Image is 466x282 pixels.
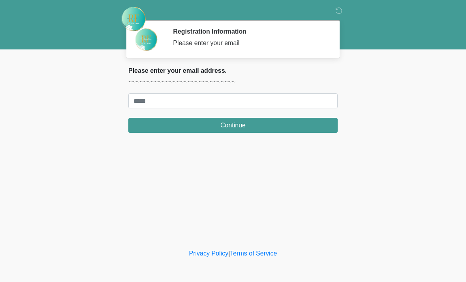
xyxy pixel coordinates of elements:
a: Privacy Policy [189,250,229,257]
a: Terms of Service [230,250,277,257]
button: Continue [128,118,338,133]
a: | [228,250,230,257]
img: Rehydrate Aesthetics & Wellness Logo [120,6,147,32]
p: ~~~~~~~~~~~~~~~~~~~~~~~~~~~~~ [128,78,338,87]
h2: Please enter your email address. [128,67,338,74]
img: Agent Avatar [134,28,158,51]
div: Please enter your email [173,38,326,48]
